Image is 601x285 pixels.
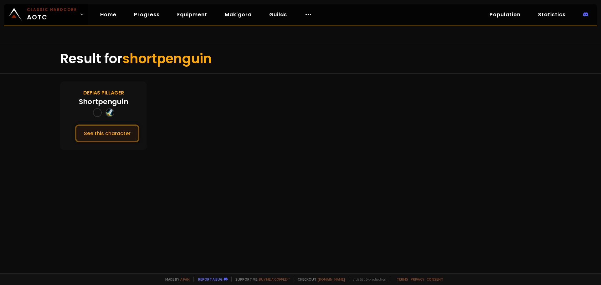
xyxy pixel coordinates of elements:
a: Privacy [411,277,424,282]
button: See this character [75,125,139,142]
span: shortpenguin [122,49,212,68]
div: Result for [60,44,541,74]
span: AOTC [27,7,77,22]
a: [DOMAIN_NAME] [318,277,345,282]
a: Progress [129,8,165,21]
a: Home [95,8,121,21]
a: Guilds [264,8,292,21]
a: Terms [397,277,408,282]
span: Made by [162,277,190,282]
a: Equipment [172,8,212,21]
span: v. d752d5 - production [349,277,386,282]
a: Mak'gora [220,8,257,21]
a: Report a bug [198,277,223,282]
a: Buy me a coffee [259,277,290,282]
span: Support me, [231,277,290,282]
a: Consent [427,277,443,282]
div: Shortpenguin [79,97,128,107]
a: Statistics [533,8,571,21]
small: Classic Hardcore [27,7,77,13]
span: Checkout [294,277,345,282]
div: Defias Pillager [83,89,124,97]
a: Population [485,8,526,21]
a: a fan [180,277,190,282]
a: Classic HardcoreAOTC [4,4,88,25]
